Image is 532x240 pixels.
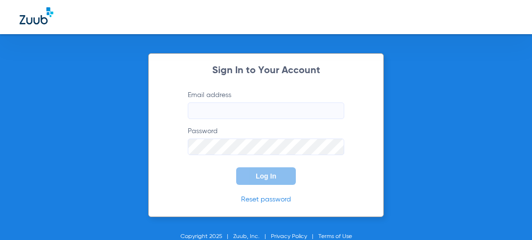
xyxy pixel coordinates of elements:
[236,167,296,185] button: Log In
[20,7,53,24] img: Zuub Logo
[256,172,276,180] span: Log In
[173,66,359,76] h2: Sign In to Your Account
[188,139,344,155] input: Password
[271,234,307,240] a: Privacy Policy
[241,196,291,203] a: Reset password
[188,90,344,119] label: Email address
[318,234,352,240] a: Terms of Use
[188,102,344,119] input: Email address
[188,126,344,155] label: Password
